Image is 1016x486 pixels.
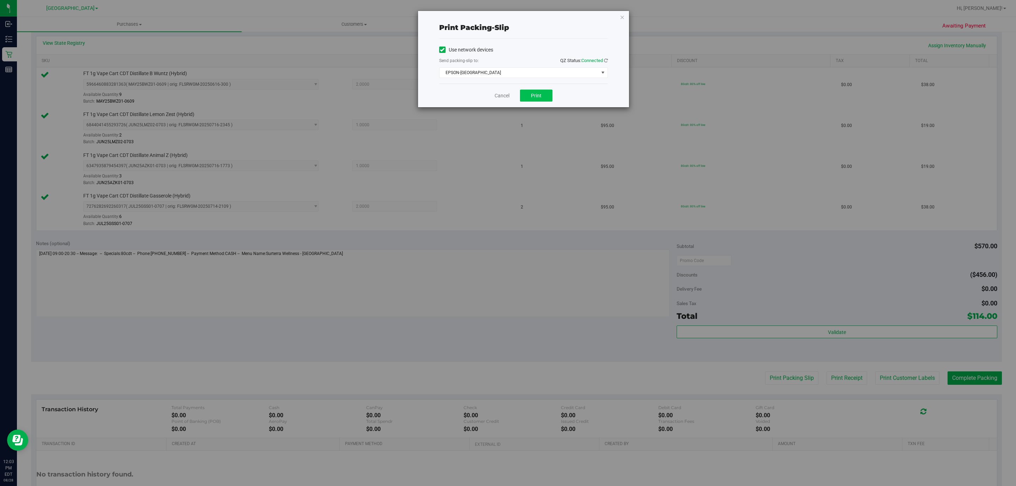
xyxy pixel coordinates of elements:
[439,46,493,54] label: Use network devices
[581,58,603,63] span: Connected
[439,57,479,64] label: Send packing-slip to:
[560,58,608,63] span: QZ Status:
[531,93,542,98] span: Print
[520,90,552,102] button: Print
[495,92,509,99] a: Cancel
[7,430,28,451] iframe: Resource center
[439,23,509,32] span: Print packing-slip
[440,68,599,78] span: EPSON-[GEOGRAPHIC_DATA]
[598,68,607,78] span: select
